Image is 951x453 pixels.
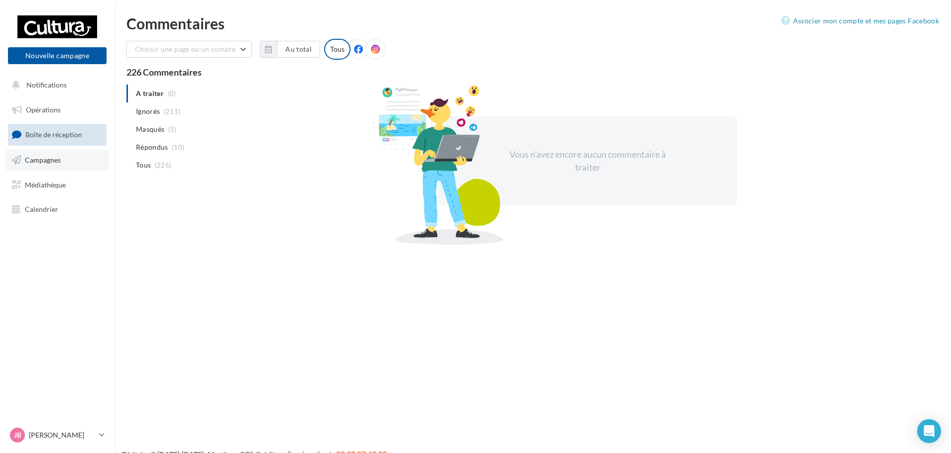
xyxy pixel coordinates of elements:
div: Open Intercom Messenger [917,419,941,443]
span: Boîte de réception [25,130,82,139]
span: JB [14,430,21,440]
div: 226 Commentaires [126,68,939,77]
button: Au total [260,41,320,58]
div: Commentaires [126,16,939,31]
a: JB [PERSON_NAME] [8,426,107,445]
span: (211) [164,107,181,115]
div: Vous n'avez encore aucun commentaire à traiter [502,148,673,174]
a: Campagnes [6,150,109,171]
span: Masqués [136,124,164,134]
span: Notifications [26,81,67,89]
p: [PERSON_NAME] [29,430,95,440]
button: Choisir une page ou un compte [126,41,252,58]
button: Au total [277,41,320,58]
span: Campagnes [25,156,61,164]
a: Associer mon compte et mes pages Facebook [781,15,939,27]
span: (10) [172,143,184,151]
a: Médiathèque [6,175,109,195]
span: Ignorés [136,106,160,116]
span: (226) [155,161,172,169]
button: Nouvelle campagne [8,47,107,64]
a: Calendrier [6,199,109,220]
a: Opérations [6,99,109,120]
span: Répondus [136,142,168,152]
span: (5) [168,125,177,133]
div: Tous [324,39,351,60]
button: Notifications [6,75,105,95]
span: Choisir une page ou un compte [135,45,236,53]
span: Médiathèque [25,180,66,188]
span: Opérations [26,105,61,114]
span: Tous [136,160,151,170]
a: Boîte de réception [6,124,109,145]
span: Calendrier [25,205,58,213]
